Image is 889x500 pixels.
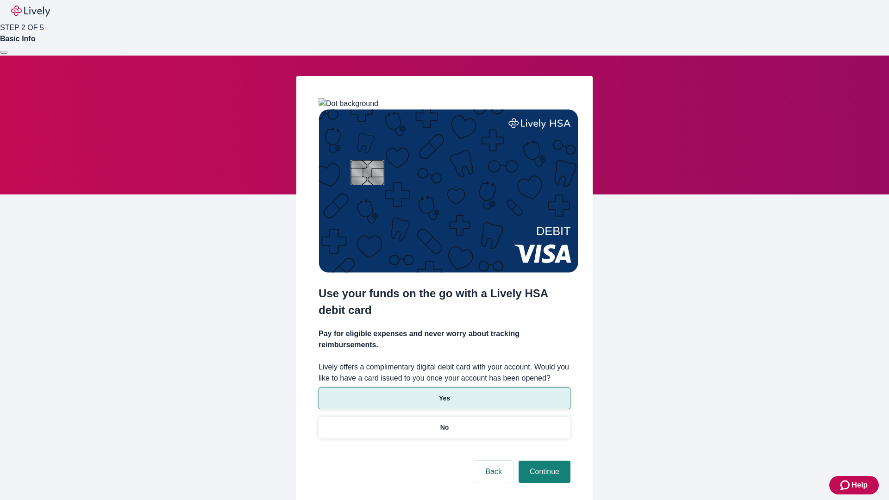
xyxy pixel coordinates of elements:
[319,328,570,350] h4: Pay for eligible expenses and never worry about tracking reimbursements.
[829,476,879,494] button: Zendesk support iconHelp
[319,417,570,438] button: No
[11,6,50,17] img: Lively
[474,461,513,483] button: Back
[840,480,851,491] svg: Zendesk support icon
[319,109,578,273] img: Debit card
[319,387,570,409] button: Yes
[439,394,450,403] p: Yes
[319,98,378,109] img: Dot background
[851,480,868,491] span: Help
[319,285,570,319] h2: Use your funds on the go with a Lively HSA debit card
[319,362,570,384] label: Lively offers a complimentary digital debit card with your account. Would you like to have a card...
[440,423,449,432] p: No
[519,461,570,483] button: Continue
